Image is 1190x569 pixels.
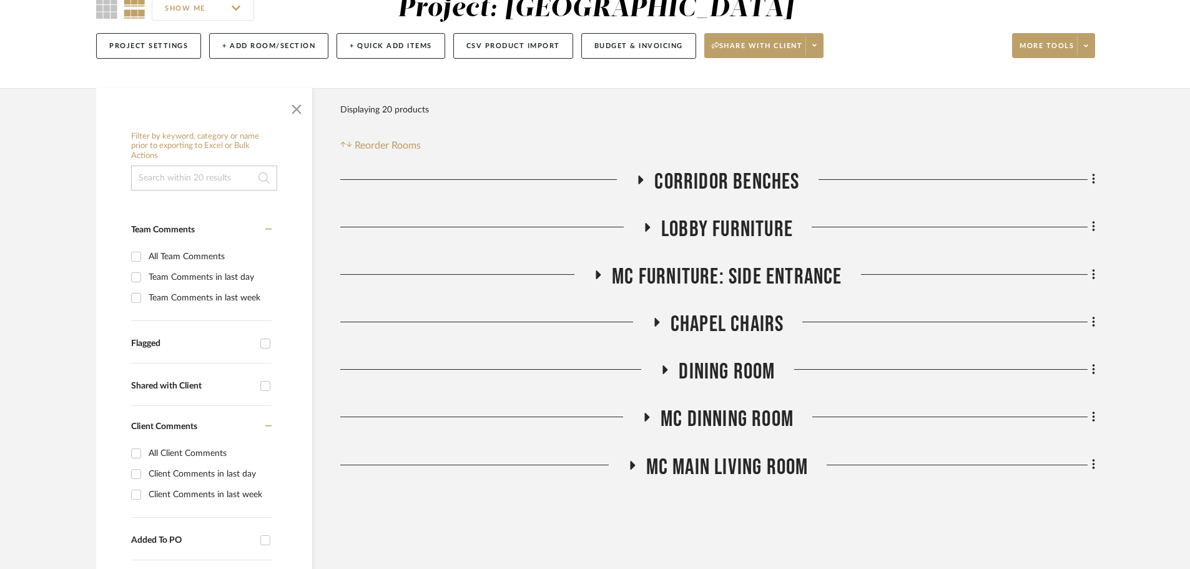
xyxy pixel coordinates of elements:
[209,33,328,59] button: + Add Room/Section
[131,339,254,349] div: Flagged
[661,406,794,433] span: MC Dinning Room
[1012,33,1095,58] button: More tools
[646,454,809,481] span: MC Main Living Room
[453,33,573,59] button: CSV Product Import
[149,485,268,505] div: Client Comments in last week
[96,33,201,59] button: Project Settings
[671,311,784,338] span: Chapel Chairs
[679,359,775,385] span: Dining Room
[1020,41,1074,60] span: More tools
[149,464,268,484] div: Client Comments in last day
[131,132,277,161] h6: Filter by keyword, category or name prior to exporting to Excel or Bulk Actions
[131,422,197,431] span: Client Comments
[149,267,268,287] div: Team Comments in last day
[284,94,309,119] button: Close
[355,138,421,153] span: Reorder Rooms
[612,264,842,290] span: MC Furniture: Side Entrance
[131,381,254,392] div: Shared with Client
[340,97,429,122] div: Displaying 20 products
[654,169,799,195] span: Corridor Benches
[149,247,268,267] div: All Team Comments
[661,216,793,243] span: Lobby Furniture
[340,138,421,153] button: Reorder Rooms
[149,288,268,308] div: Team Comments in last week
[149,443,268,463] div: All Client Comments
[704,33,824,58] button: Share with client
[131,535,254,546] div: Added To PO
[581,33,696,59] button: Budget & Invoicing
[131,225,195,234] span: Team Comments
[131,166,277,190] input: Search within 20 results
[712,41,803,60] span: Share with client
[337,33,445,59] button: + Quick Add Items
